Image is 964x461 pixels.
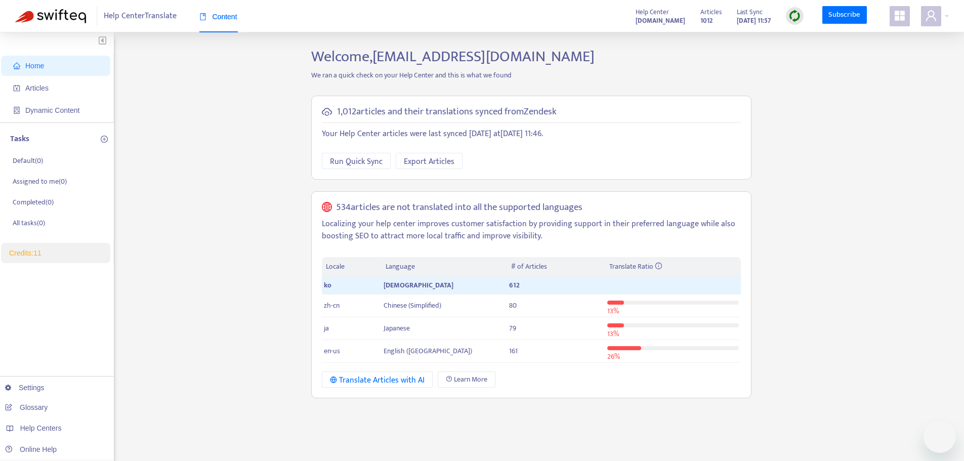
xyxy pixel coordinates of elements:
[322,107,332,117] span: cloud-sync
[607,328,619,340] span: 13 %
[396,153,463,169] button: Export Articles
[13,197,54,207] p: Completed ( 0 )
[5,403,48,411] a: Glossary
[384,279,453,291] span: [DEMOGRAPHIC_DATA]
[13,107,20,114] span: container
[311,44,595,69] span: Welcome, [EMAIL_ADDRESS][DOMAIN_NAME]
[9,249,41,257] a: Credits:11
[25,62,44,70] span: Home
[322,153,391,169] button: Run Quick Sync
[324,279,331,291] span: ko
[925,10,937,22] span: user
[509,279,520,291] span: 612
[13,218,45,228] p: All tasks ( 0 )
[330,374,425,387] div: Translate Articles with AI
[15,9,86,23] img: Swifteq
[13,155,43,166] p: Default ( 0 )
[322,202,332,214] span: global
[337,106,557,118] h5: 1,012 articles and their translations synced from Zendesk
[737,7,763,18] span: Last Sync
[104,7,177,26] span: Help Center Translate
[509,300,517,311] span: 80
[5,384,45,392] a: Settings
[322,371,433,388] button: Translate Articles with AI
[13,62,20,69] span: home
[199,13,237,21] span: Content
[894,10,906,22] span: appstore
[384,345,472,357] span: English ([GEOGRAPHIC_DATA])
[336,202,582,214] h5: 534 articles are not translated into all the supported languages
[384,322,410,334] span: Japanese
[509,345,518,357] span: 161
[101,136,108,143] span: plus-circle
[199,13,206,20] span: book
[404,155,454,168] span: Export Articles
[25,106,79,114] span: Dynamic Content
[454,374,487,385] span: Learn More
[330,155,383,168] span: Run Quick Sync
[10,133,29,145] p: Tasks
[607,351,620,362] span: 26 %
[700,7,722,18] span: Articles
[322,218,741,242] p: Localizing your help center improves customer satisfaction by providing support in their preferre...
[20,424,62,432] span: Help Centers
[324,300,340,311] span: zh-cn
[509,322,516,334] span: 79
[924,421,956,453] iframe: 메시징 창을 시작하는 버튼, 대화 진행 중
[636,7,669,18] span: Help Center
[13,176,67,187] p: Assigned to me ( 0 )
[5,445,57,453] a: Online Help
[636,15,685,26] a: [DOMAIN_NAME]
[507,257,605,277] th: # of Articles
[322,257,382,277] th: Locale
[737,15,771,26] strong: [DATE] 11:57
[324,345,340,357] span: en-us
[322,128,741,140] p: Your Help Center articles were last synced [DATE] at [DATE] 11:46 .
[304,70,759,80] p: We ran a quick check on your Help Center and this is what we found
[609,261,737,272] div: Translate Ratio
[382,257,507,277] th: Language
[438,371,495,388] a: Learn More
[788,10,801,22] img: sync.dc5367851b00ba804db3.png
[700,15,712,26] strong: 1012
[25,84,49,92] span: Articles
[822,6,867,24] a: Subscribe
[13,85,20,92] span: account-book
[384,300,441,311] span: Chinese (Simplified)
[324,322,329,334] span: ja
[607,305,619,317] span: 13 %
